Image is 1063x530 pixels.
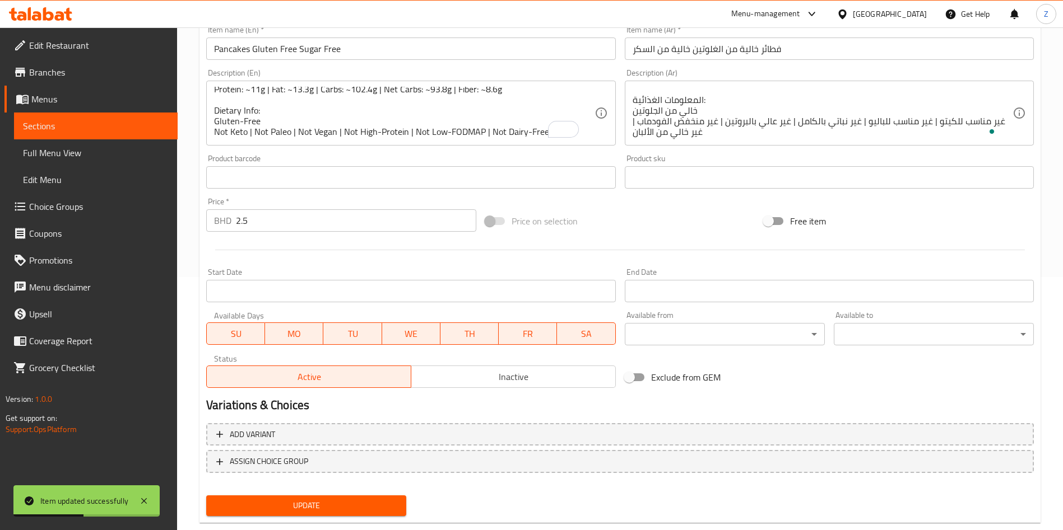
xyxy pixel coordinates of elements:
[31,92,169,106] span: Menus
[29,307,169,321] span: Upsell
[206,37,615,60] input: Enter name En
[323,322,382,345] button: TU
[14,166,178,193] a: Edit Menu
[14,139,178,166] a: Full Menu View
[35,392,52,406] span: 1.0.0
[503,326,553,342] span: FR
[14,112,178,139] a: Sections
[206,423,1034,446] button: Add variant
[1044,8,1048,20] span: Z
[6,392,33,406] span: Version:
[6,422,77,437] a: Support.OpsPlatform
[211,369,407,385] span: Active
[29,200,169,213] span: Choice Groups
[6,411,57,425] span: Get support on:
[230,454,308,468] span: ASSIGN CHOICE GROUP
[4,354,178,381] a: Grocery Checklist
[557,322,615,345] button: SA
[29,334,169,348] span: Coverage Report
[206,365,411,388] button: Active
[499,322,557,345] button: FR
[265,322,323,345] button: MO
[214,87,594,140] textarea: To enrich screen reader interactions, please activate Accessibility in Grammarly extension settings
[230,428,275,442] span: Add variant
[411,365,616,388] button: Inactive
[23,173,169,186] span: Edit Menu
[625,323,825,345] div: ​
[4,327,178,354] a: Coverage Report
[23,146,169,160] span: Full Menu View
[29,361,169,374] span: Grocery Checklist
[29,227,169,240] span: Coupons
[4,274,178,301] a: Menu disclaimer
[206,450,1034,473] button: ASSIGN CHOICE GROUP
[214,214,231,227] p: BHD
[4,301,178,327] a: Upsell
[328,326,377,342] span: TU
[445,326,494,342] span: TH
[440,322,499,345] button: TH
[4,247,178,274] a: Promotions
[270,326,319,342] span: MO
[561,326,611,342] span: SA
[382,322,440,345] button: WE
[625,37,1034,60] input: Enter name Ar
[206,322,265,345] button: SU
[834,323,1034,345] div: ​
[236,209,476,232] input: Please enter price
[23,119,169,133] span: Sections
[40,495,128,507] div: Item updated successfully
[387,326,436,342] span: WE
[633,87,1013,140] textarea: To enrich screen reader interactions, please activate Accessibility in Grammarly extension settings
[651,370,721,384] span: Exclude from GEM
[206,495,406,516] button: Update
[512,214,578,228] span: Price on selection
[4,86,178,112] a: Menus
[29,65,169,79] span: Branches
[4,193,178,220] a: Choice Groups
[29,280,169,294] span: Menu disclaimer
[416,369,611,385] span: Inactive
[4,220,178,247] a: Coupons
[625,166,1034,189] input: Please enter product sku
[206,397,1034,414] h2: Variations & Choices
[790,214,826,228] span: Free item
[215,499,397,513] span: Update
[29,254,169,267] span: Promotions
[211,326,261,342] span: SU
[853,8,927,20] div: [GEOGRAPHIC_DATA]
[29,39,169,52] span: Edit Restaurant
[731,7,800,21] div: Menu-management
[206,166,615,189] input: Please enter product barcode
[4,59,178,86] a: Branches
[4,32,178,59] a: Edit Restaurant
